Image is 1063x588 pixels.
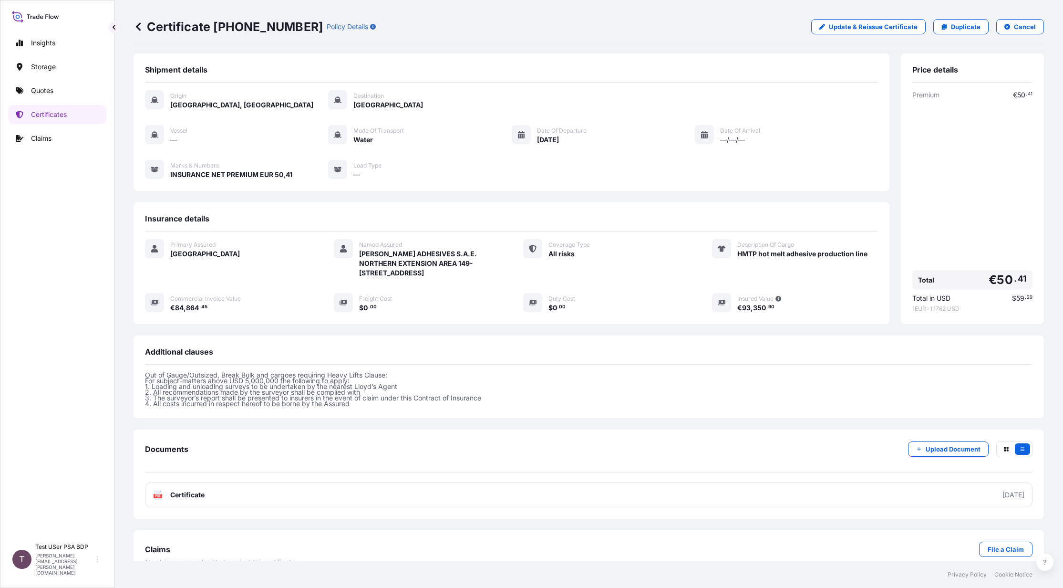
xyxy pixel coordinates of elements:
[170,295,241,303] span: Commercial Invoice Value
[737,241,794,249] span: Description Of Cargo
[353,135,373,145] span: Water
[737,295,774,303] span: Insured Value
[359,304,363,311] span: $
[1002,490,1024,500] div: [DATE]
[31,110,67,119] p: Certificates
[353,100,423,110] span: [GEOGRAPHIC_DATA]
[170,135,177,145] span: —
[720,127,760,135] span: Date of Arrival
[368,305,370,309] span: .
[31,38,55,48] p: Insights
[170,249,240,259] span: [GEOGRAPHIC_DATA]
[1014,22,1036,31] p: Cancel
[926,444,980,454] p: Upload Document
[170,100,313,110] span: [GEOGRAPHIC_DATA], [GEOGRAPHIC_DATA]
[537,135,559,145] span: [DATE]
[8,105,106,124] a: Certificates
[766,305,768,309] span: .
[951,22,980,31] p: Duplicate
[170,162,219,169] span: Marks & Numbers
[553,304,557,311] span: 0
[31,86,53,95] p: Quotes
[134,19,323,34] p: Certificate [PHONE_NUMBER]
[933,19,989,34] a: Duplicate
[327,22,368,31] p: Policy Details
[989,274,997,286] span: €
[988,545,1024,554] p: File a Claim
[1018,276,1027,282] span: 41
[359,295,392,303] span: Freight Cost
[170,304,175,311] span: €
[1012,295,1016,302] span: $
[145,372,1032,407] p: Out of Gauge/Outsized, Break Bulk and cargoes requiring Heavy Lifts Clause: For subject-matters a...
[768,305,774,309] span: 90
[742,304,751,311] span: 93
[829,22,918,31] p: Update & Reissue Certificate
[908,441,989,457] button: Upload Document
[31,62,56,72] p: Storage
[353,92,384,100] span: Destination
[35,553,94,576] p: [PERSON_NAME][EMAIL_ADDRESS][PERSON_NAME][DOMAIN_NAME]
[170,92,186,100] span: Origin
[918,275,934,285] span: Total
[1017,92,1025,98] span: 50
[737,304,742,311] span: €
[979,542,1032,557] a: File a Claim
[31,134,52,143] p: Claims
[184,304,186,311] span: ,
[359,249,500,278] span: [PERSON_NAME] ADHESIVES S.A.E. NORTHERN EXTENSION AREA 149-[STREET_ADDRESS]
[548,249,575,259] span: All risks
[1028,93,1032,96] span: 41
[145,444,188,454] span: Documents
[753,304,766,311] span: 350
[720,135,745,145] span: —/—/—
[370,305,377,309] span: 00
[912,90,939,100] span: Premium
[170,490,205,500] span: Certificate
[751,304,753,311] span: ,
[8,33,106,52] a: Insights
[19,555,25,564] span: T
[997,274,1012,286] span: 50
[145,65,207,74] span: Shipment details
[1025,296,1026,299] span: .
[1026,93,1027,96] span: .
[1016,295,1024,302] span: 59
[155,494,161,498] text: PDF
[996,19,1044,34] button: Cancel
[145,557,297,567] span: No claims were submitted against this certificate .
[170,127,187,135] span: Vessel
[170,170,292,179] span: INSURANCE NET PREMIUM EUR 50,41
[363,304,368,311] span: 0
[8,57,106,76] a: Storage
[912,305,1032,313] span: 1 EUR = 1.1762 USD
[994,571,1032,578] a: Cookie Notice
[1013,92,1017,98] span: €
[359,241,402,249] span: Named Assured
[145,545,170,554] span: Claims
[537,127,587,135] span: Date of Departure
[811,19,926,34] a: Update & Reissue Certificate
[548,241,590,249] span: Coverage Type
[912,65,958,74] span: Price details
[1027,296,1032,299] span: 29
[557,305,558,309] span: .
[175,304,184,311] span: 84
[353,162,382,169] span: Load Type
[548,304,553,311] span: $
[737,249,867,259] span: HMTP hot melt adhesive production line
[1014,276,1017,282] span: .
[199,305,201,309] span: .
[145,483,1032,507] a: PDFCertificate[DATE]
[353,170,360,179] span: —
[548,295,575,303] span: Duty Cost
[8,81,106,100] a: Quotes
[948,571,987,578] a: Privacy Policy
[201,305,207,309] span: 45
[559,305,566,309] span: 00
[170,241,216,249] span: Primary Assured
[8,129,106,148] a: Claims
[145,214,209,223] span: Insurance details
[35,543,94,551] p: Test USer PSA BDP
